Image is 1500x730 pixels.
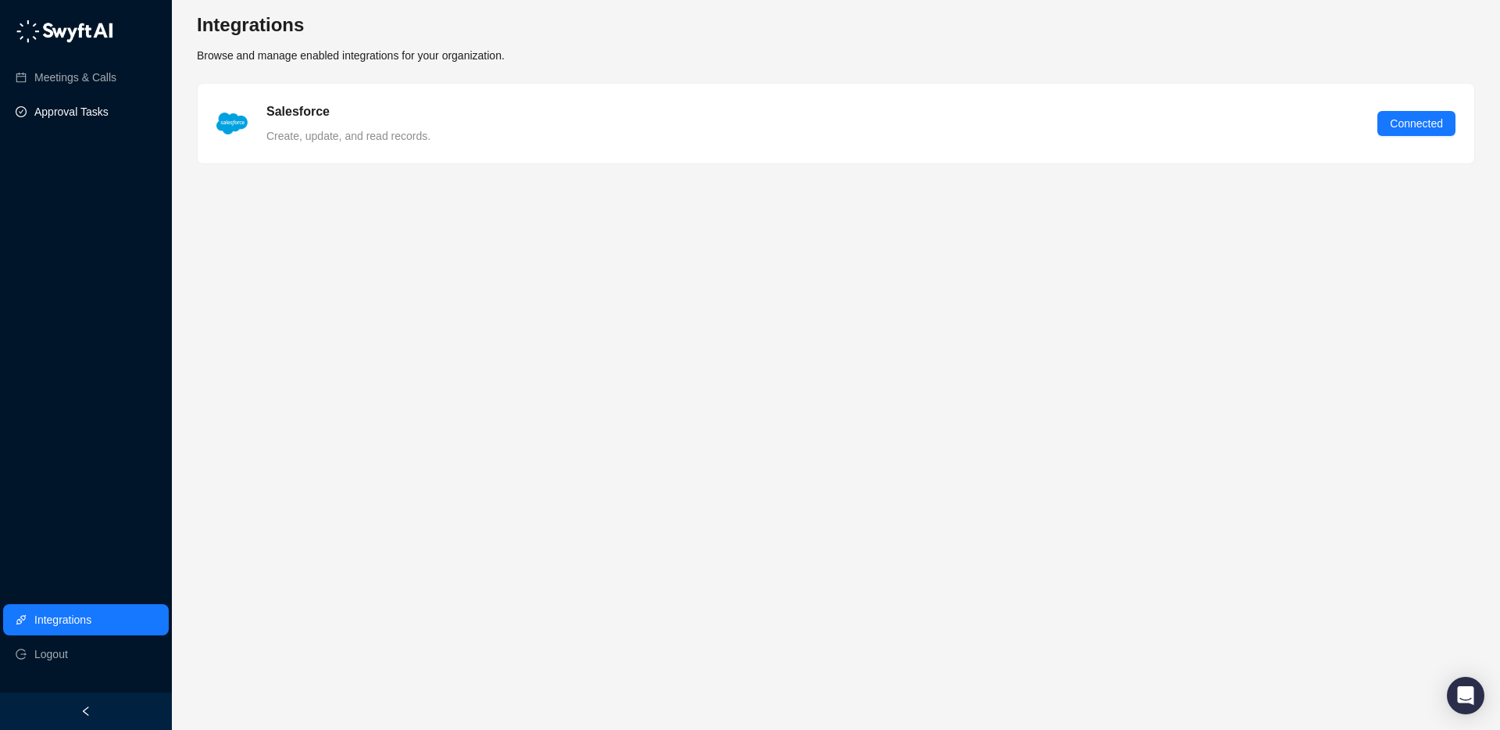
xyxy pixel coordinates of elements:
[34,62,116,93] a: Meetings & Calls
[1390,115,1443,132] span: Connected
[197,49,505,62] span: Browse and manage enabled integrations for your organization.
[1377,111,1455,136] button: Connected
[197,13,505,38] h3: Integrations
[80,706,91,717] span: left
[266,102,330,121] h5: Salesforce
[216,113,248,134] img: salesforce-ChMvK6Xa.png
[34,639,68,670] span: Logout
[34,96,109,127] a: Approval Tasks
[1447,677,1484,714] div: Open Intercom Messenger
[16,20,113,43] img: logo-05li4sbe.png
[34,604,91,635] a: Integrations
[16,649,27,660] span: logout
[266,130,430,142] span: Create, update, and read records.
